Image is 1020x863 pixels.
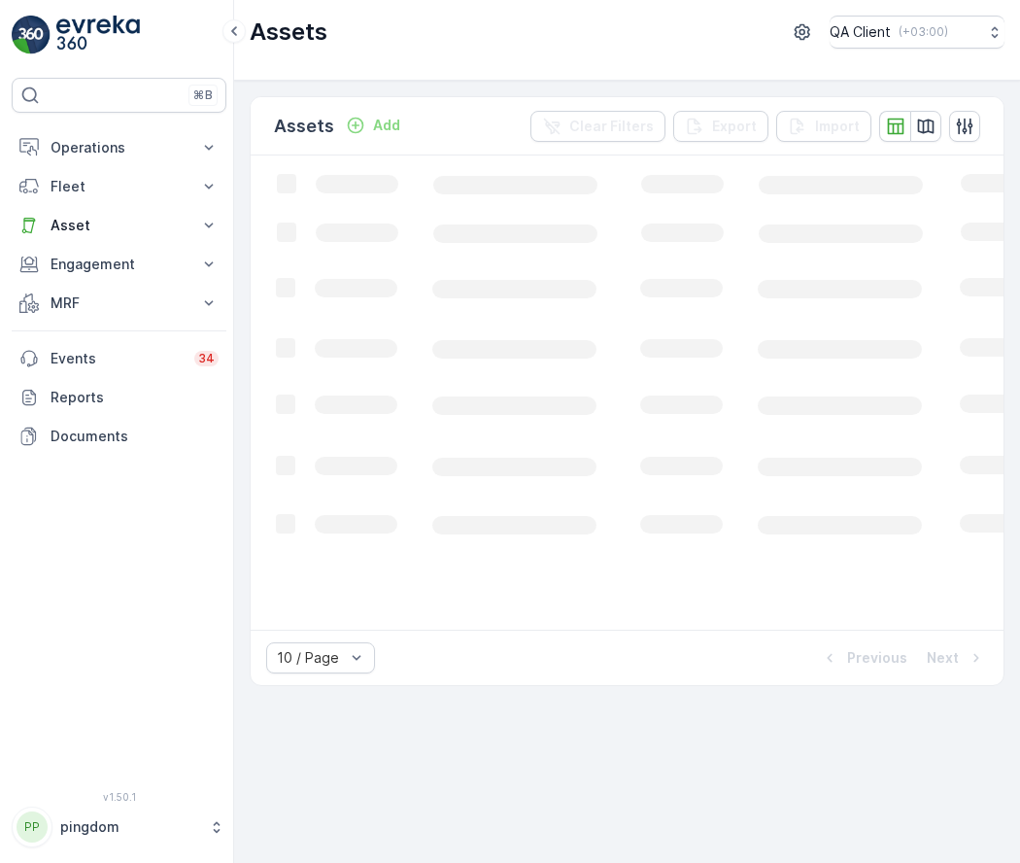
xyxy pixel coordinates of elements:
[899,24,948,40] p: ( +03:00 )
[830,22,891,42] p: QA Client
[925,646,988,670] button: Next
[12,16,51,54] img: logo
[51,427,219,446] p: Documents
[198,351,215,366] p: 34
[12,128,226,167] button: Operations
[51,293,187,313] p: MRF
[274,113,334,140] p: Assets
[830,16,1004,49] button: QA Client(+03:00)
[673,111,768,142] button: Export
[530,111,665,142] button: Clear Filters
[12,284,226,323] button: MRF
[12,791,226,803] span: v 1.50.1
[60,817,199,837] p: pingdom
[51,349,183,368] p: Events
[193,87,213,103] p: ⌘B
[250,17,327,48] p: Assets
[12,339,226,378] a: Events34
[51,177,187,196] p: Fleet
[373,116,400,135] p: Add
[12,417,226,456] a: Documents
[12,378,226,417] a: Reports
[818,646,909,670] button: Previous
[569,117,654,136] p: Clear Filters
[51,388,219,407] p: Reports
[776,111,871,142] button: Import
[51,255,187,274] p: Engagement
[17,811,48,843] div: PP
[847,648,907,668] p: Previous
[12,807,226,847] button: PPpingdom
[712,117,757,136] p: Export
[12,206,226,245] button: Asset
[927,648,959,668] p: Next
[815,117,860,136] p: Import
[12,245,226,284] button: Engagement
[12,167,226,206] button: Fleet
[56,16,140,54] img: logo_light-DOdMpM7g.png
[51,216,187,235] p: Asset
[51,138,187,157] p: Operations
[338,114,408,137] button: Add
